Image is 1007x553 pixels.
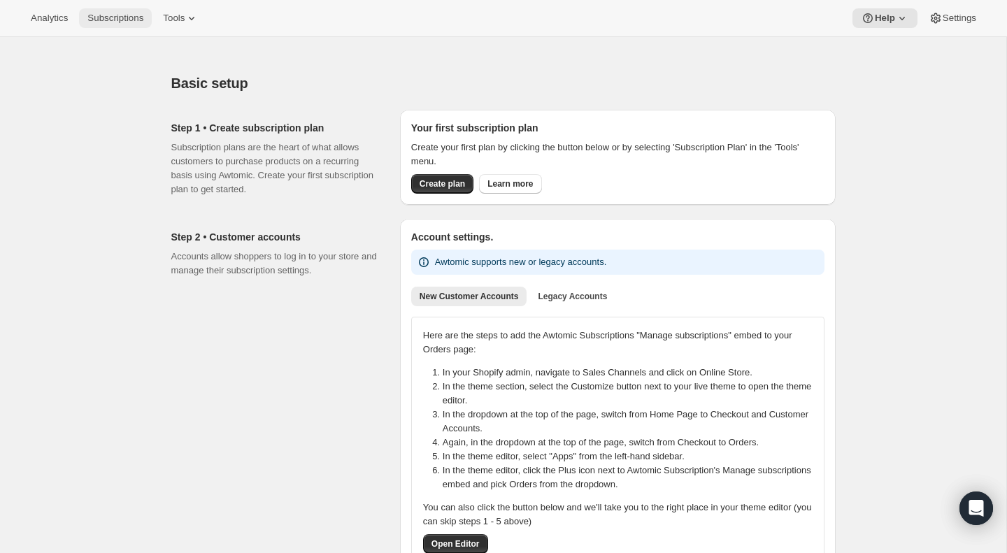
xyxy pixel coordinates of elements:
button: Help [852,8,917,28]
h2: Step 1 • Create subscription plan [171,121,378,135]
span: Create plan [420,178,465,189]
p: Here are the steps to add the Awtomic Subscriptions "Manage subscriptions" embed to your Orders p... [423,329,813,357]
li: In the dropdown at the top of the page, switch from Home Page to Checkout and Customer Accounts. [443,408,821,436]
li: Again, in the dropdown at the top of the page, switch from Checkout to Orders. [443,436,821,450]
li: In the theme section, select the Customize button next to your live theme to open the theme editor. [443,380,821,408]
button: Legacy Accounts [529,287,615,306]
span: Open Editor [431,538,480,550]
button: Tools [155,8,207,28]
span: Learn more [487,178,533,189]
span: Subscriptions [87,13,143,24]
div: Open Intercom Messenger [959,491,993,525]
button: Subscriptions [79,8,152,28]
span: Basic setup [171,76,248,91]
span: Help [875,13,895,24]
p: Accounts allow shoppers to log in to your store and manage their subscription settings. [171,250,378,278]
button: New Customer Accounts [411,287,527,306]
p: You can also click the button below and we'll take you to the right place in your theme editor (y... [423,501,813,529]
p: Subscription plans are the heart of what allows customers to purchase products on a recurring bas... [171,141,378,196]
span: Settings [943,13,976,24]
button: Create plan [411,174,473,194]
span: Tools [163,13,185,24]
button: Analytics [22,8,76,28]
span: Analytics [31,13,68,24]
li: In your Shopify admin, navigate to Sales Channels and click on Online Store. [443,366,821,380]
span: New Customer Accounts [420,291,519,302]
h2: Your first subscription plan [411,121,824,135]
h2: Account settings. [411,230,824,244]
h2: Step 2 • Customer accounts [171,230,378,244]
a: Learn more [479,174,541,194]
li: In the theme editor, click the Plus icon next to Awtomic Subscription's Manage subscriptions embe... [443,464,821,491]
span: Legacy Accounts [538,291,607,302]
button: Settings [920,8,985,28]
p: Create your first plan by clicking the button below or by selecting 'Subscription Plan' in the 'T... [411,141,824,168]
p: Awtomic supports new or legacy accounts. [435,255,606,269]
li: In the theme editor, select "Apps" from the left-hand sidebar. [443,450,821,464]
